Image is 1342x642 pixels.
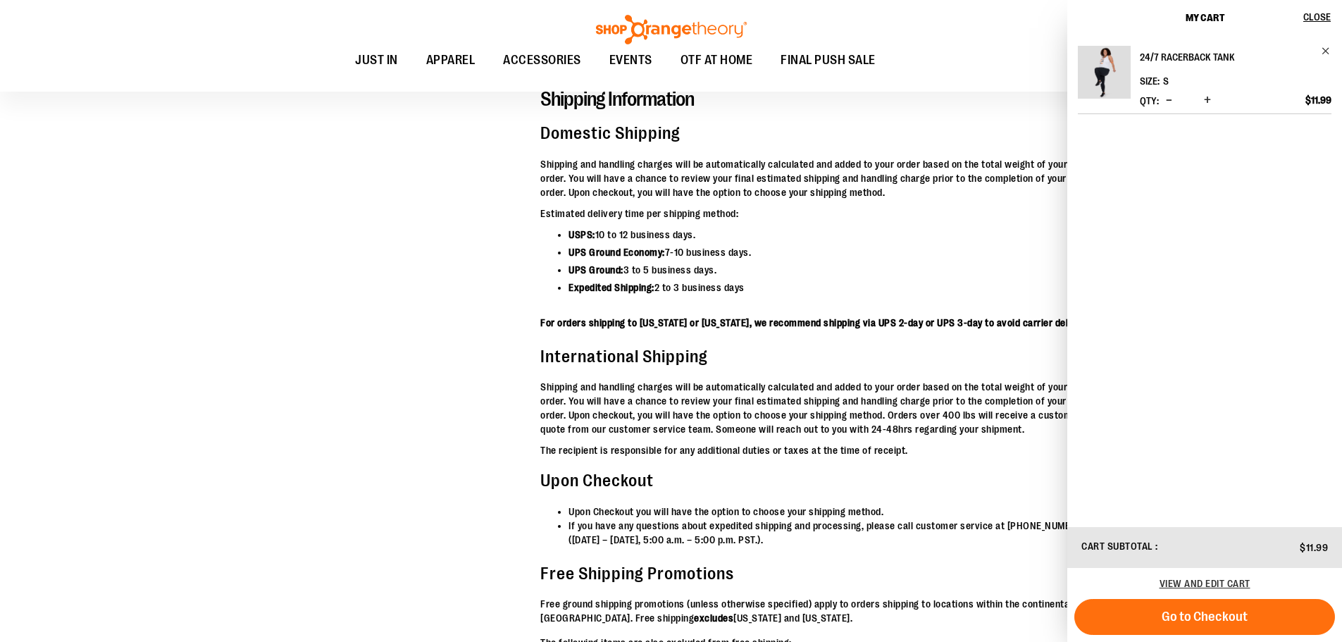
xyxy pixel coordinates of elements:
[569,245,665,259] b: UPS Ground Economy:
[412,44,490,77] a: APPAREL
[1321,46,1331,56] a: Remove item
[766,44,890,77] a: FINAL PUSH SALE
[1305,94,1331,106] span: $11.99
[666,44,767,77] a: OTF AT HOME
[1186,12,1224,23] span: My Cart
[569,245,1093,263] li: 7-10 business days.
[1140,95,1159,106] label: Qty
[540,380,1093,436] p: Shipping and handling charges will be automatically calculated and added to your order based on t...
[503,44,581,76] span: ACCESSORIES
[1074,599,1335,635] button: Go to Checkout
[1163,75,1169,87] span: S
[1078,46,1131,108] a: 24/7 Racerback Tank
[341,44,412,77] a: JUST IN
[540,564,1093,583] h4: Free Shipping Promotions
[681,44,753,76] span: OTF AT HOME
[426,44,476,76] span: APPAREL
[1162,609,1248,624] span: Go to Checkout
[694,611,733,625] b: excludes
[540,347,1093,366] h4: International Shipping
[1140,46,1331,68] a: 24/7 Racerback Tank
[1300,542,1328,553] span: $11.99
[1140,46,1312,68] h2: 24/7 Racerback Tank
[569,263,1093,280] li: 3 to 5 business days.
[609,44,652,76] span: EVENTS
[1162,94,1176,108] button: Decrease product quantity
[540,206,1093,221] p: Estimated delivery time per shipping method:
[540,124,1093,142] h4: Domestic Shipping
[569,228,1093,245] li: 10 to 12 business days.
[540,157,1093,199] p: Shipping and handling charges will be automatically calculated and added to your order based on t...
[595,44,666,77] a: EVENTS
[569,280,654,295] b: Expedited Shipping:
[540,597,1093,629] p: Free ground shipping promotions (unless otherwise specified) apply to orders shipping to location...
[540,443,1093,457] p: The recipient is responsible for any additional duties or taxes at the time of receipt.
[1078,46,1331,114] li: Product
[540,316,1086,330] b: For orders shipping to [US_STATE] or [US_STATE], we recommend shipping via UPS 2-day or UPS 3-day...
[1078,46,1131,99] img: 24/7 Racerback Tank
[1081,541,1153,552] span: Cart Subtotal
[569,505,1093,519] li: Upon Checkout you will have the option to choose your shipping method.
[355,44,398,76] span: JUST IN
[489,44,595,77] a: ACCESSORIES
[569,263,623,277] b: UPS Ground:
[1160,578,1250,589] a: View and edit cart
[781,44,876,76] span: FINAL PUSH SALE
[540,89,1093,111] h3: Shipping Information
[1200,94,1214,108] button: Increase product quantity
[1303,11,1331,23] span: Close
[1140,75,1160,87] dt: Size
[594,15,749,44] img: Shop Orangetheory
[569,519,1093,547] li: If you have any questions about expedited shipping and processing, please call customer service a...
[540,471,1093,490] h4: Upon Checkout
[569,280,1093,298] li: 2 to 3 business days
[569,228,595,242] b: USPS:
